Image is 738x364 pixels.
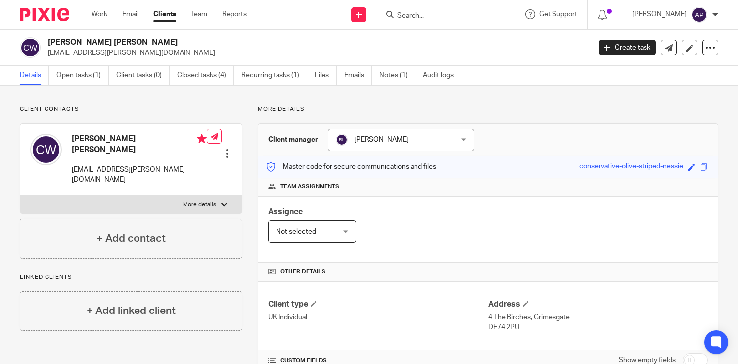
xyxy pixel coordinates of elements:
[197,134,207,144] i: Primary
[258,105,718,113] p: More details
[30,134,62,165] img: svg%3E
[579,161,683,173] div: conservative-olive-striped-nessie
[72,134,207,155] h4: [PERSON_NAME] [PERSON_NAME]
[48,37,476,48] h2: [PERSON_NAME] [PERSON_NAME]
[87,303,176,318] h4: + Add linked client
[599,40,656,55] a: Create task
[396,12,485,21] input: Search
[488,299,708,310] h4: Address
[632,9,687,19] p: [PERSON_NAME]
[379,66,415,85] a: Notes (1)
[177,66,234,85] a: Closed tasks (4)
[344,66,372,85] a: Emails
[423,66,461,85] a: Audit logs
[266,162,436,172] p: Master code for secure communications and files
[488,322,708,332] p: DE74 2PU
[268,312,488,322] p: UK Individual
[354,136,409,143] span: [PERSON_NAME]
[153,9,176,19] a: Clients
[692,7,707,23] img: svg%3E
[20,105,242,113] p: Client contacts
[268,208,303,216] span: Assignee
[20,37,41,58] img: svg%3E
[268,299,488,310] h4: Client type
[20,66,49,85] a: Details
[222,9,247,19] a: Reports
[488,312,708,322] p: 4 The Birches, Grimesgate
[116,66,170,85] a: Client tasks (0)
[48,48,584,58] p: [EMAIL_ADDRESS][PERSON_NAME][DOMAIN_NAME]
[56,66,109,85] a: Open tasks (1)
[92,9,107,19] a: Work
[96,231,166,246] h4: + Add contact
[539,11,577,18] span: Get Support
[280,268,325,276] span: Other details
[241,66,307,85] a: Recurring tasks (1)
[268,135,318,145] h3: Client manager
[20,273,242,281] p: Linked clients
[276,228,316,235] span: Not selected
[122,9,138,19] a: Email
[280,183,339,191] span: Team assignments
[183,201,216,208] p: More details
[20,8,69,21] img: Pixie
[191,9,207,19] a: Team
[315,66,337,85] a: Files
[336,134,348,146] img: svg%3E
[72,165,207,185] p: [EMAIL_ADDRESS][PERSON_NAME][DOMAIN_NAME]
